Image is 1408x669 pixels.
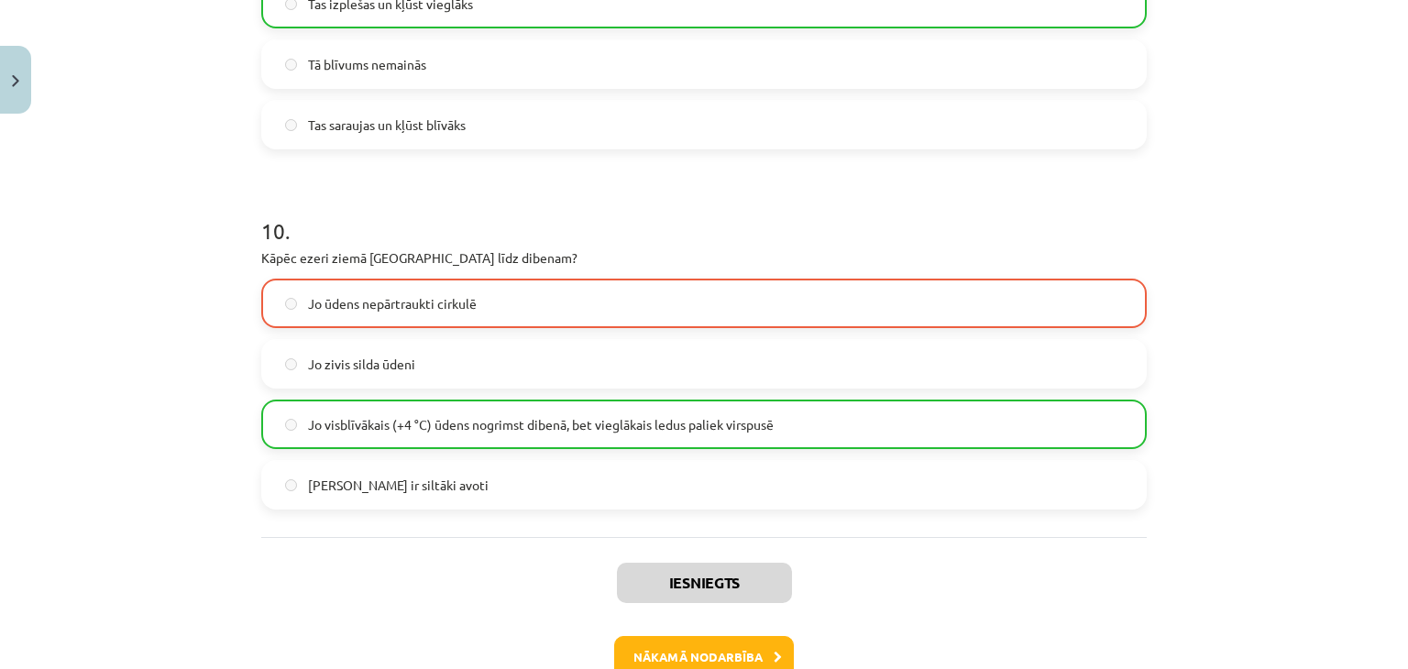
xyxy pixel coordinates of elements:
span: Tas saraujas un kļūst blīvāks [308,115,466,135]
span: Jo ūdens nepārtraukti cirkulē [308,294,477,313]
input: Tā blīvums nemainās [285,59,297,71]
span: Tā blīvums nemainās [308,55,426,74]
input: Tas saraujas un kļūst blīvāks [285,119,297,131]
p: Kāpēc ezeri ziemā [GEOGRAPHIC_DATA] līdz dibenam? [261,248,1147,268]
span: [PERSON_NAME] ir siltāki avoti [308,476,489,495]
img: icon-close-lesson-0947bae3869378f0d4975bcd49f059093ad1ed9edebbc8119c70593378902aed.svg [12,75,19,87]
input: Jo zivis silda ūdeni [285,358,297,370]
input: Jo visblīvākais (+4 °C) ūdens nogrimst dibenā, bet vieglākais ledus paliek virspusē [285,419,297,431]
h1: 10 . [261,186,1147,243]
button: Iesniegts [617,563,792,603]
span: Jo visblīvākais (+4 °C) ūdens nogrimst dibenā, bet vieglākais ledus paliek virspusē [308,415,774,434]
span: Jo zivis silda ūdeni [308,355,415,374]
input: Jo ūdens nepārtraukti cirkulē [285,298,297,310]
input: [PERSON_NAME] ir siltāki avoti [285,479,297,491]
